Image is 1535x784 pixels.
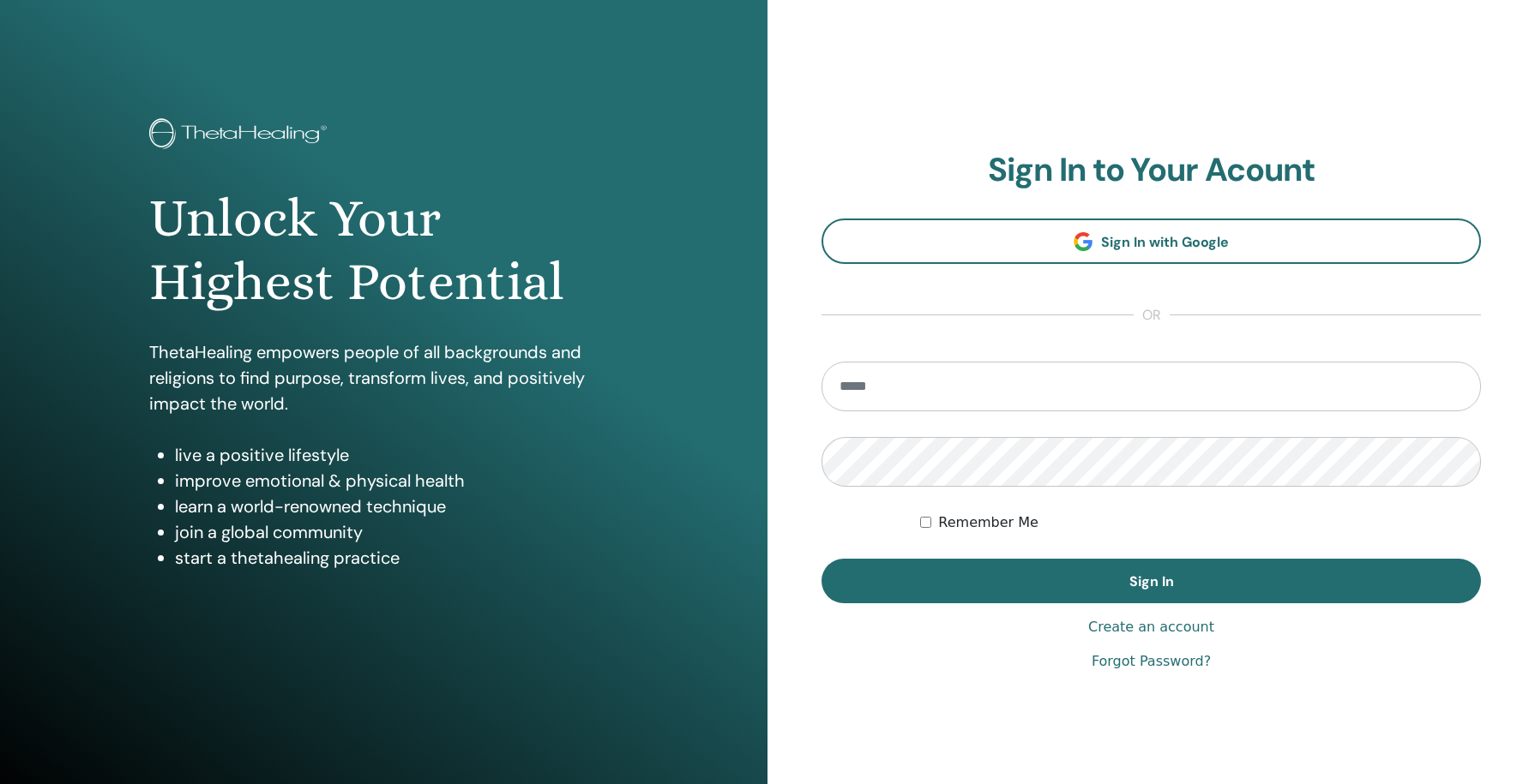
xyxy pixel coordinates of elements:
[822,559,1481,603] button: Sign In
[175,519,618,545] li: join a global community
[175,494,618,519] li: learn a world-renowned technique
[175,442,618,468] li: live a positive lifestyle
[1129,572,1174,590] span: Sign In
[149,187,618,314] h1: Unlock Your Highest Potential
[920,512,1481,533] div: Keep me authenticated indefinitely or until I manually logout
[175,468,618,494] li: improve emotional & physical health
[1101,233,1229,251] span: Sign In with Google
[1088,617,1214,637] a: Create an account
[149,339,618,416] p: ThetaHealing empowers people of all backgrounds and religions to find purpose, transform lives, a...
[938,512,1038,533] label: Remember Me
[1092,651,1211,672] a: Forgot Password?
[822,218,1481,264] a: Sign In with Google
[1134,305,1170,326] span: or
[822,151,1481,190] h2: Sign In to Your Acount
[175,545,618,571] li: start a thetahealing practice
